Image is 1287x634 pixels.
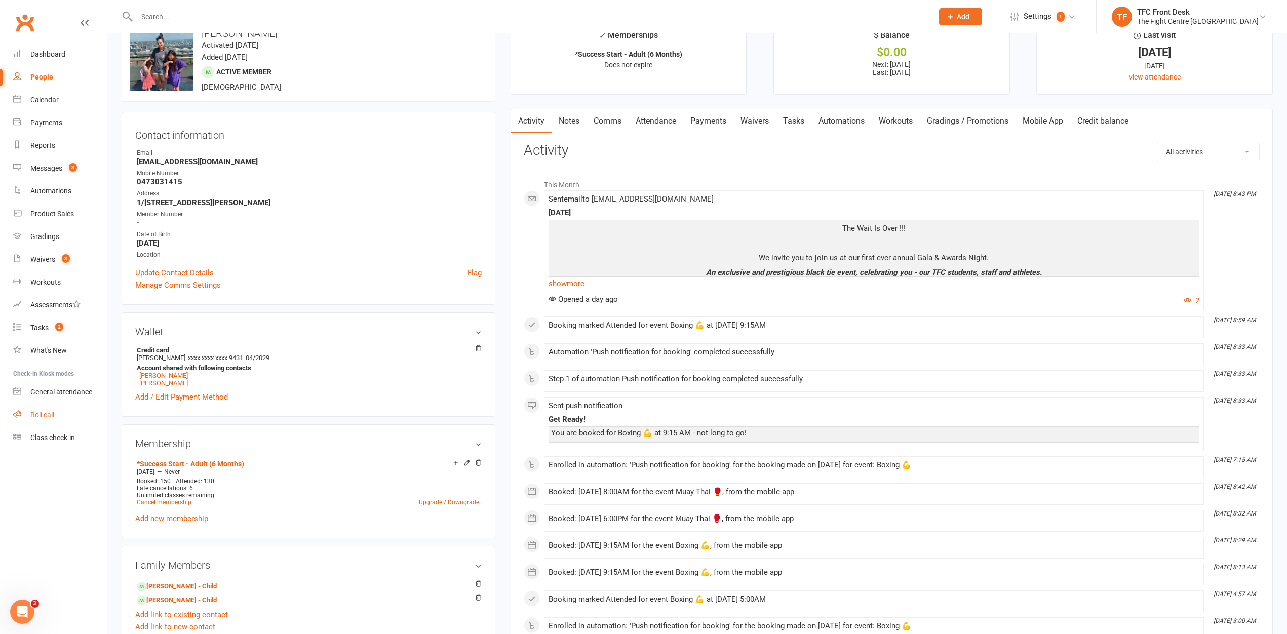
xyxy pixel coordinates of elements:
[30,141,55,149] div: Reports
[811,109,872,133] a: Automations
[587,109,629,133] a: Comms
[30,210,74,218] div: Product Sales
[549,595,1199,604] div: Booking marked Attended for event Boxing 💪 at [DATE] 5:00AM
[575,50,682,58] strong: *Success Start - Adult (6 Months)
[1046,60,1263,71] div: [DATE]
[13,271,107,294] a: Workouts
[30,433,75,442] div: Class check-in
[130,28,193,91] img: image1731003114.png
[30,232,59,241] div: Gradings
[139,379,188,387] a: [PERSON_NAME]
[1184,295,1199,307] button: 2
[137,581,217,592] a: [PERSON_NAME] - Child
[139,372,188,379] a: [PERSON_NAME]
[137,230,482,240] div: Date of Birth
[135,126,482,141] h3: Contact information
[246,354,269,362] span: 04/2029
[137,485,479,492] div: Late cancellations: 6
[1214,343,1256,350] i: [DATE] 8:33 AM
[872,109,920,133] a: Workouts
[551,222,1197,237] p: The Wait Is Over !!!
[1112,7,1132,27] div: TF
[10,600,34,624] iframe: Intercom live chat
[1214,483,1256,490] i: [DATE] 8:42 AM
[137,460,244,468] a: *Success Start - Adult (6 Months)
[69,163,77,172] span: 3
[549,514,1199,523] div: Booked: [DATE] 6:00PM for the event Muay Thai 🥊, from the mobile app
[130,28,487,39] h3: [PERSON_NAME]
[135,514,208,523] a: Add new membership
[30,118,62,127] div: Payments
[1214,370,1256,377] i: [DATE] 8:33 AM
[137,157,482,166] strong: [EMAIL_ADDRESS][DOMAIN_NAME]
[549,321,1199,330] div: Booking marked Attended for event Boxing 💪 at [DATE] 9:15AM
[549,461,1199,469] div: Enrolled in automation: 'Push notification for booking' for the booking made on [DATE] for event:...
[683,109,733,133] a: Payments
[137,148,482,158] div: Email
[419,499,479,506] a: Upgrade / Downgrade
[13,381,107,404] a: General attendance kiosk mode
[135,621,215,633] a: Add link to new contact
[1137,17,1259,26] div: The Fight Centre [GEOGRAPHIC_DATA]
[137,499,191,506] a: Cancel membership
[549,209,1199,217] div: [DATE]
[1214,590,1256,598] i: [DATE] 4:57 AM
[137,468,154,475] span: [DATE]
[135,391,228,403] a: Add / Edit Payment Method
[137,189,482,199] div: Address
[549,375,1199,383] div: Step 1 of automation Push notification for booking completed successfully
[549,295,618,304] span: Opened a day ago
[549,622,1199,630] div: Enrolled in automation: 'Push notification for booking' for the booking made on [DATE] for event:...
[13,426,107,449] a: Class kiosk mode
[551,429,1197,438] div: You are booked for Boxing 💪 at 9:15 AM - not long to go!
[874,29,910,47] div: $ Balance
[30,50,65,58] div: Dashboard
[30,164,62,172] div: Messages
[599,29,658,48] div: Memberships
[939,8,982,25] button: Add
[135,438,482,449] h3: Membership
[30,346,67,354] div: What's New
[137,250,482,260] div: Location
[176,478,214,485] span: Attended: 130
[202,41,258,50] time: Activated [DATE]
[30,388,92,396] div: General attendance
[549,568,1199,577] div: Booked: [DATE] 9:15AM for the event Boxing 💪, from the mobile app
[55,323,63,331] span: 2
[524,174,1260,190] li: This Month
[549,348,1199,356] div: Automation 'Push notification for booking' completed successfully
[1214,456,1256,463] i: [DATE] 7:15 AM
[13,203,107,225] a: Product Sales
[957,13,969,21] span: Add
[137,364,477,372] strong: Account shared with following contacts
[30,187,71,195] div: Automations
[135,267,214,279] a: Update Contact Details
[13,316,107,339] a: Tasks 2
[599,31,605,41] i: ✓
[137,210,482,219] div: Member Number
[1057,12,1065,22] span: 1
[30,324,49,332] div: Tasks
[920,109,1016,133] a: Gradings / Promotions
[604,61,652,69] span: Does not expire
[135,326,482,337] h3: Wallet
[549,541,1199,550] div: Booked: [DATE] 9:15AM for the event Boxing 💪, from the mobile app
[13,43,107,66] a: Dashboard
[134,10,926,24] input: Search...
[137,478,171,485] span: Booked: 150
[30,96,59,104] div: Calendar
[13,404,107,426] a: Roll call
[137,169,482,178] div: Mobile Number
[135,609,228,621] a: Add link to existing contact
[733,109,776,133] a: Waivers
[549,276,1199,291] a: show more
[135,560,482,571] h3: Family Members
[188,354,243,362] span: xxxx xxxx xxxx 9431
[776,109,811,133] a: Tasks
[30,411,54,419] div: Roll call
[13,225,107,248] a: Gradings
[30,73,53,81] div: People
[1129,73,1181,81] a: view attendance
[1214,397,1256,404] i: [DATE] 8:33 AM
[1046,47,1263,58] div: [DATE]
